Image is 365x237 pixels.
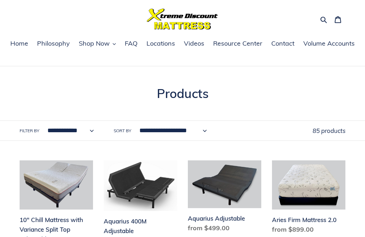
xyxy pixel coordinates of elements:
[75,38,119,49] button: Shop Now
[79,39,110,48] span: Shop Now
[114,128,131,134] label: Sort by
[272,160,345,237] a: Aries Firm Mattress 2.0
[180,38,208,49] a: Videos
[10,39,28,48] span: Home
[37,39,70,48] span: Philosophy
[268,38,298,49] a: Contact
[300,38,358,49] a: Volume Accounts
[303,39,355,48] span: Volume Accounts
[121,38,141,49] a: FAQ
[7,38,32,49] a: Home
[213,39,262,48] span: Resource Center
[20,128,39,134] label: Filter by
[271,39,294,48] span: Contact
[210,38,266,49] a: Resource Center
[147,9,218,30] img: Xtreme Discount Mattress
[34,38,73,49] a: Philosophy
[184,39,204,48] span: Videos
[143,38,179,49] a: Locations
[125,39,138,48] span: FAQ
[146,39,175,48] span: Locations
[188,160,261,236] a: Aquarius Adjustable
[157,86,209,101] span: Products
[313,127,345,134] span: 85 products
